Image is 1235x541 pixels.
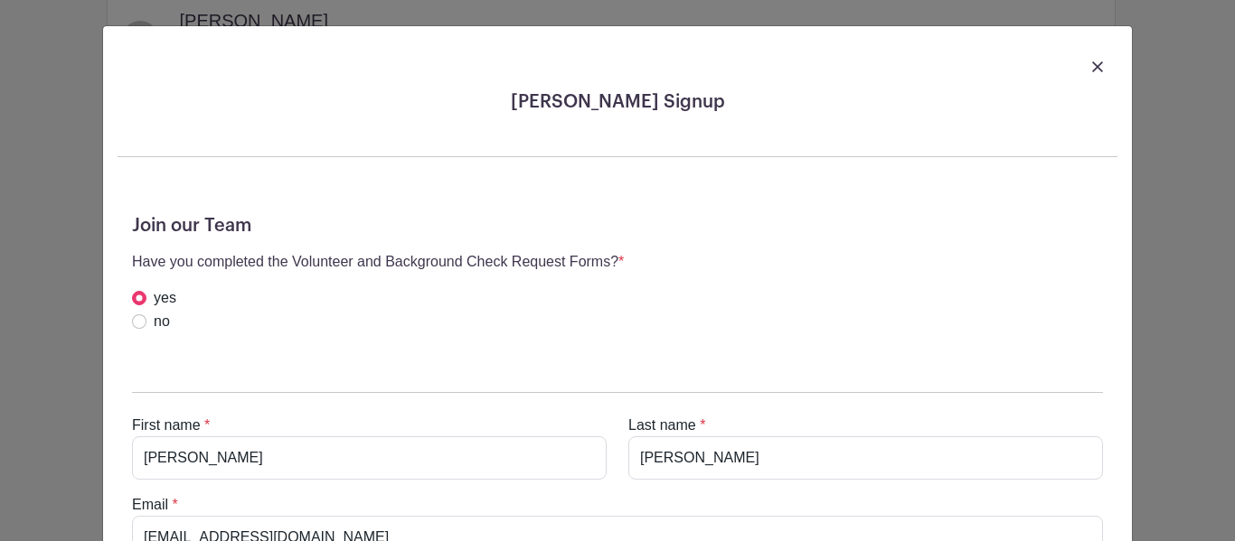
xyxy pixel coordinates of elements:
label: no [154,311,170,332]
label: First name [132,415,201,436]
img: close_button-5f87c8562297e5c2d7936805f587ecaba9071eb48480494691a3f1689db116b3.svg [1092,61,1103,72]
label: Email [132,494,168,516]
h5: Join our Team [132,215,1103,237]
h5: [PERSON_NAME] Signup [118,91,1117,113]
label: Last name [628,415,696,436]
label: yes [154,287,176,309]
p: Have you completed the Volunteer and Background Check Request Forms? [132,251,624,273]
